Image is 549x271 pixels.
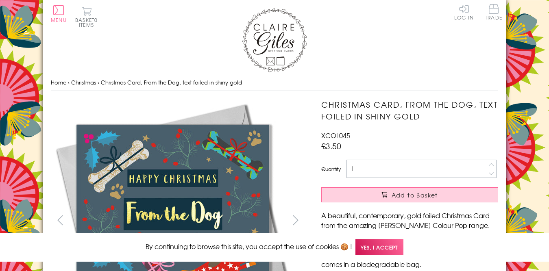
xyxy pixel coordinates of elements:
[51,78,66,86] a: Home
[51,16,67,24] span: Menu
[321,210,498,269] p: A beautiful, contemporary, gold foiled Christmas Card from the amazing [PERSON_NAME] Colour Pop r...
[51,5,67,22] button: Menu
[454,4,474,20] a: Log In
[485,4,502,22] a: Trade
[321,99,498,122] h1: Christmas Card, From the Dog, text foiled in shiny gold
[287,211,305,229] button: next
[68,78,70,86] span: ›
[321,140,341,152] span: £3.50
[98,78,99,86] span: ›
[392,191,438,199] span: Add to Basket
[321,130,350,140] span: XCOL045
[101,78,242,86] span: Christmas Card, From the Dog, text foiled in shiny gold
[71,78,96,86] a: Christmas
[321,165,341,173] label: Quantity
[321,187,498,202] button: Add to Basket
[51,74,498,91] nav: breadcrumbs
[51,211,69,229] button: prev
[242,8,307,72] img: Claire Giles Greetings Cards
[75,7,98,27] button: Basket0 items
[485,4,502,20] span: Trade
[355,239,403,255] span: Yes, I accept
[79,16,98,28] span: 0 items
